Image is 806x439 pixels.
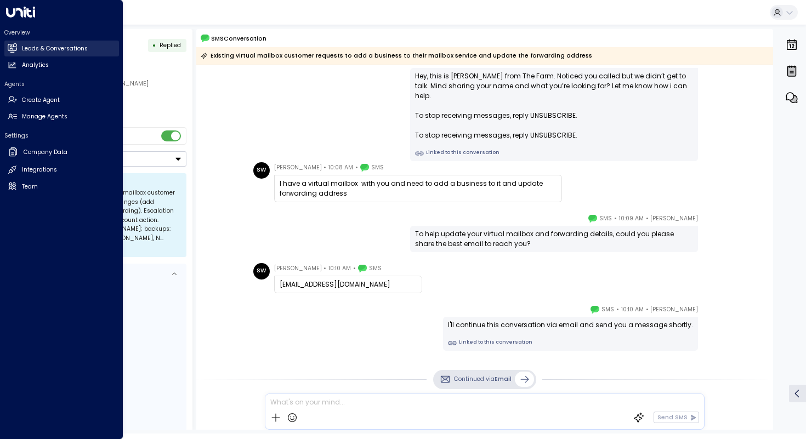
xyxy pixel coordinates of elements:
[328,263,351,274] span: 10:10 AM
[152,38,156,53] div: •
[280,280,417,289] div: [EMAIL_ADDRESS][DOMAIN_NAME]
[454,375,512,384] p: Continued via
[702,304,719,321] img: 5_headshot.jpg
[616,304,619,315] span: •
[323,263,326,274] span: •
[4,80,119,88] h2: Agents
[280,179,557,198] div: I have a virtual mailbox with you and need to add a business to it and update forwarding address
[4,58,119,73] a: Analytics
[4,41,119,56] a: Leads & Conversations
[328,162,353,173] span: 10:08 AM
[650,213,698,224] span: [PERSON_NAME]
[614,213,617,224] span: •
[646,213,649,224] span: •
[201,50,592,61] div: Existing virtual mailbox customer requests to add a business to their mailbox service and update ...
[22,183,38,191] h2: Team
[22,112,67,121] h2: Manage Agents
[24,148,67,157] h2: Company Data
[253,162,270,179] div: SW
[353,263,356,274] span: •
[22,166,57,174] h2: Integrations
[22,61,49,70] h2: Analytics
[160,41,181,49] span: Replied
[4,179,119,195] a: Team
[601,304,614,315] span: SMS
[22,44,88,53] h2: Leads & Conversations
[415,149,693,158] a: Linked to this conversation
[448,339,693,347] a: Linked to this conversation
[4,109,119,125] a: Manage Agents
[355,162,358,173] span: •
[650,304,698,315] span: [PERSON_NAME]
[448,320,693,330] div: I'll continue this conversation via email and send you a message shortly.
[619,213,644,224] span: 10:09 AM
[646,304,649,315] span: •
[274,263,322,274] span: [PERSON_NAME]
[702,213,719,230] img: 5_headshot.jpg
[253,263,270,280] div: SW
[369,263,382,274] span: SMS
[4,132,119,140] h2: Settings
[4,144,119,161] a: Company Data
[599,213,612,224] span: SMS
[211,34,266,43] span: SMS Conversation
[323,162,326,173] span: •
[415,229,693,249] div: To help update your virtual mailbox and forwarding details, could you please share the best email...
[4,28,119,37] h2: Overview
[415,71,693,140] div: Hey, this is [PERSON_NAME] from The Farm. Noticed you called but we didn’t get to talk. Mind shar...
[4,92,119,108] a: Create Agent
[22,96,60,105] h2: Create Agent
[274,162,322,173] span: [PERSON_NAME]
[4,162,119,178] a: Integrations
[621,304,644,315] span: 10:10 AM
[371,162,384,173] span: SMS
[495,375,512,383] span: Email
